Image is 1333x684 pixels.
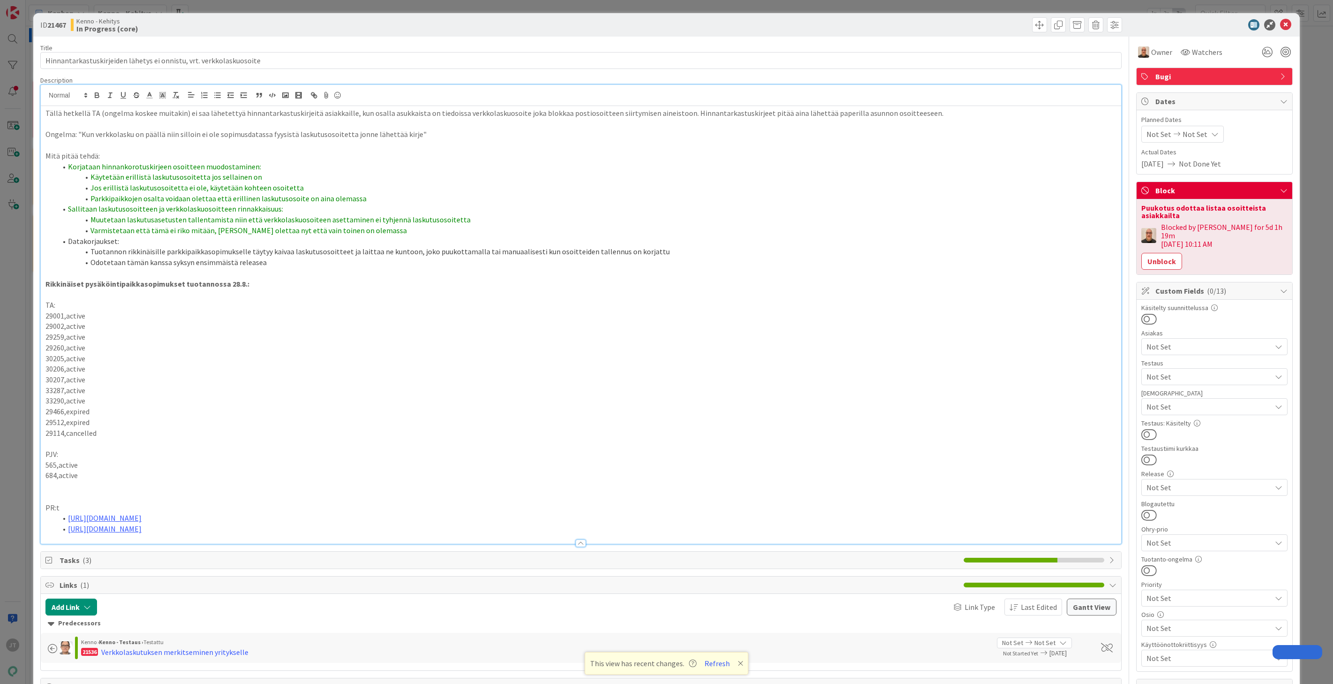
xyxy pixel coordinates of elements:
span: Not Set [1146,371,1271,382]
span: ( 3 ) [82,555,91,565]
button: Gantt View [1067,599,1116,616]
span: Not Set [1183,129,1207,140]
span: Varmistetaan että tämä ei riko mitään, [PERSON_NAME] olettaa nyt että vain toinen on olemassa [90,226,407,235]
span: Not Set [1034,638,1056,648]
p: PJV: [45,449,1116,460]
div: 21536 [81,648,98,656]
label: Title [40,44,52,52]
p: TA: [45,300,1116,311]
p: PR:t [45,502,1116,513]
span: Not Set [1146,592,1266,605]
p: 29466,expired [45,406,1116,417]
input: type card name here... [40,52,1122,69]
span: Watchers [1192,46,1222,58]
span: Tasks [60,555,959,566]
span: Last Edited [1021,601,1057,613]
img: MK [1141,228,1156,243]
div: Tuotanto-ongelma [1141,556,1288,562]
div: Testaus: Käsitelty [1141,420,1288,426]
li: Datakorjaukset: [57,236,1116,247]
img: PK [60,641,73,654]
p: Tällä hetkellä TA (ongelma koskee muitakin) ei saa lähetettyä hinnantarkastuskirjeitä asiakkaille... [45,108,1116,119]
a: [URL][DOMAIN_NAME] [68,513,142,523]
div: Verkkolaskutuksen merkitseminen yritykselle [101,646,248,658]
span: Not Set [1146,341,1271,352]
b: 21467 [47,20,66,30]
span: Description [40,76,73,84]
button: Refresh [701,657,733,669]
span: Bugi [1155,71,1275,82]
div: Blocked by [PERSON_NAME] for 5d 1h 19m [DATE] 10:11 AM [1161,223,1288,248]
p: 29260,active [45,342,1116,353]
div: Osio [1141,611,1288,618]
p: 29114,cancelled [45,428,1116,439]
img: MK [1138,46,1149,58]
div: Asiakas [1141,330,1288,336]
span: Korjataan hinnankorotuskirjeen osoitteen muodostaminen: [68,162,261,171]
div: Käsitelty suunnittelussa [1141,304,1288,311]
div: Predecessors [48,618,1114,629]
p: 29259,active [45,332,1116,342]
span: Not Done Yet [1179,158,1221,169]
span: Planned Dates [1141,115,1288,125]
p: 565,active [45,460,1116,471]
span: Not Set [1146,401,1271,412]
div: Testaustiimi kurkkaa [1141,445,1288,452]
button: Unblock [1141,253,1182,270]
span: Custom Fields [1155,285,1275,296]
li: Odotetaan tämän kanssa syksyn ensimmäistä releasea [57,257,1116,268]
p: 684,active [45,470,1116,481]
span: Owner [1151,46,1172,58]
span: Not Set [1146,482,1271,493]
span: Dates [1155,96,1275,107]
p: 30206,active [45,364,1116,374]
span: Käytetään erillistä laskutusosoitetta jos sellainen on [90,172,262,182]
span: Sallitaan laskutusosoitteen ja verkkolaskuosoitteen rinnakkaisuus: [68,204,283,213]
div: Testaus [1141,360,1288,366]
span: ( 1 ) [80,580,89,590]
button: Add Link [45,599,97,616]
span: [DATE] [1141,158,1164,169]
p: Mitä pitää tehdä: [45,151,1116,161]
b: Kenno - Testaus › [99,638,143,646]
span: Testattu [143,638,164,646]
button: Last Edited [1004,599,1062,616]
p: 33287,active [45,385,1116,396]
p: 30205,active [45,353,1116,364]
b: In Progress (core) [76,25,138,32]
span: Actual Dates [1141,147,1288,157]
li: Tuotannon rikkinäisille parkkipaikkasopimukselle täytyy kaivaa laskutusosoitteet ja laittaa ne ku... [57,246,1116,257]
span: Link Type [965,601,995,613]
div: Puukotus odottaa listaa osoitteista asiakkailta [1141,204,1288,219]
span: Parkkipaikkojen osalta voidaan olettaa että erillinen laskutusosoite on aina olemassa [90,194,367,203]
div: Ohry-prio [1141,526,1288,532]
span: Not Set [1146,623,1271,634]
span: Muutetaan laskutusasetusten tallentamista niin että verkkolaskuosoiteen asettaminen ei tyhjennä l... [90,215,471,224]
span: Kenno - Kehitys [76,17,138,25]
span: Jos erillistä laskutusosoitetta ei ole, käytetään kohteen osoitetta [90,183,304,192]
span: Block [1155,185,1275,196]
div: Release [1141,471,1288,477]
span: Kenno › [81,638,99,646]
div: [DEMOGRAPHIC_DATA] [1141,390,1288,396]
div: Käyttöönottokriittisyys [1141,641,1288,648]
span: ( 0/13 ) [1207,286,1226,296]
strong: Rikkinäiset pysäköintipaikkasopimukset tuotannossa 28.8.: [45,279,249,289]
span: Not Set [1002,638,1023,648]
p: 29512,expired [45,417,1116,428]
span: [DATE] [1049,648,1091,658]
span: ID [40,19,66,30]
span: This view has recent changes. [590,658,696,669]
div: Blogautettu [1141,501,1288,507]
p: Ongelma: "Kun verkkolasku on päällä niin silloin ei ole sopimusdatassa fyysistä laskutusosoitetta... [45,129,1116,140]
p: 33290,active [45,395,1116,406]
p: 30207,active [45,374,1116,385]
span: Not Started Yet [1003,650,1038,657]
span: Not Set [1146,129,1171,140]
p: 29001,active [45,311,1116,321]
span: Not Set [1146,536,1266,549]
div: Priority [1141,581,1288,588]
a: [URL][DOMAIN_NAME] [68,524,142,533]
p: 29002,active [45,321,1116,332]
span: Not Set [1146,653,1271,664]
